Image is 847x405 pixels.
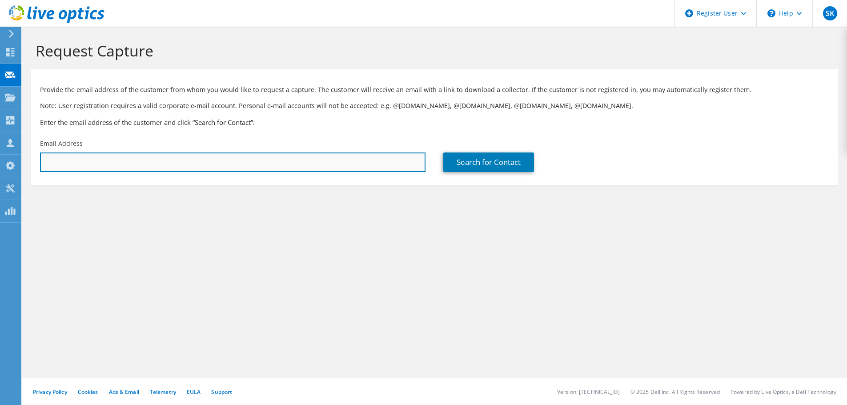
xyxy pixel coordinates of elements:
a: Ads & Email [109,388,139,396]
svg: \n [767,9,775,17]
span: SK [823,6,837,20]
label: Email Address [40,139,83,148]
p: Provide the email address of the customer from whom you would like to request a capture. The cust... [40,85,829,95]
a: Privacy Policy [33,388,67,396]
a: Search for Contact [443,152,534,172]
a: Telemetry [150,388,176,396]
h3: Enter the email address of the customer and click “Search for Contact”. [40,117,829,127]
p: Note: User registration requires a valid corporate e-mail account. Personal e-mail accounts will ... [40,101,829,111]
li: Version: [TECHNICAL_ID] [557,388,620,396]
a: Cookies [78,388,98,396]
a: EULA [187,388,201,396]
h1: Request Capture [36,41,829,60]
a: Support [211,388,232,396]
li: © 2025 Dell Inc. All Rights Reserved [630,388,720,396]
li: Powered by Live Optics, a Dell Technology [731,388,836,396]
